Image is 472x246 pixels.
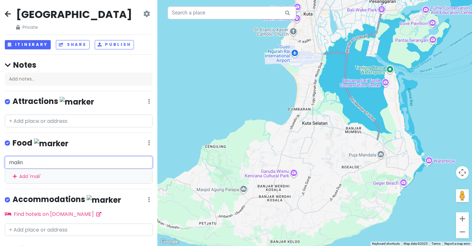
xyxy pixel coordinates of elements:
a: Terms (opens in new tab) [432,242,441,245]
button: Itinerary [5,40,51,49]
h4: Accommodations [13,194,121,205]
button: Zoom in [456,212,469,225]
img: Google [159,238,180,246]
span: Map data ©2025 [404,242,428,245]
button: Map camera controls [456,166,469,179]
button: Share [56,40,89,49]
img: marker [60,97,94,107]
div: Add notes... [5,72,153,86]
img: marker [34,139,68,148]
input: + Add place or address [5,156,153,169]
input: + Add place or address [5,115,153,127]
h4: Food [13,138,68,148]
img: marker [87,195,121,205]
button: Keyboard shortcuts [372,242,400,246]
h2: [GEOGRAPHIC_DATA] [16,8,132,21]
input: Search a place [168,6,296,19]
button: Publish [95,40,134,49]
div: Add ' mali ' [5,169,152,183]
input: + Add place or address [5,224,153,236]
button: Drag Pegman onto the map to open Street View [456,189,469,202]
h4: Notes [5,60,153,70]
button: Zoom out [456,225,469,238]
a: Report a map error [444,242,470,245]
a: Open this area in Google Maps (opens a new window) [159,238,180,246]
a: Find hotels on [DOMAIN_NAME] [5,210,101,218]
h4: Attractions [13,96,94,107]
span: Private [16,24,132,31]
